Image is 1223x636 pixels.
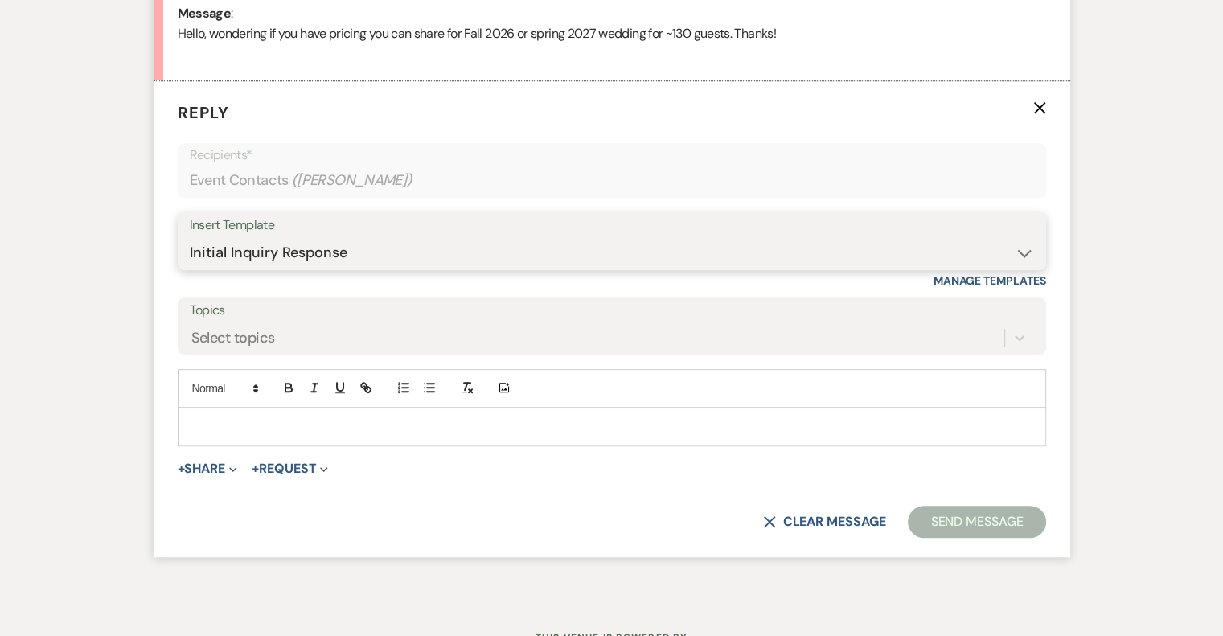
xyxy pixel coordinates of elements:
span: + [252,462,259,475]
button: Send Message [908,506,1045,538]
p: Recipients* [190,145,1034,166]
button: Share [178,462,238,475]
div: Event Contacts [190,165,1034,196]
button: Clear message [763,515,885,528]
span: ( [PERSON_NAME] ) [292,170,412,191]
label: Topics [190,299,1034,322]
div: Insert Template [190,214,1034,237]
span: + [178,462,185,475]
div: Select topics [191,326,275,348]
a: Manage Templates [934,273,1046,288]
b: Message [178,5,232,22]
span: Reply [178,102,229,123]
button: Request [252,462,328,475]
